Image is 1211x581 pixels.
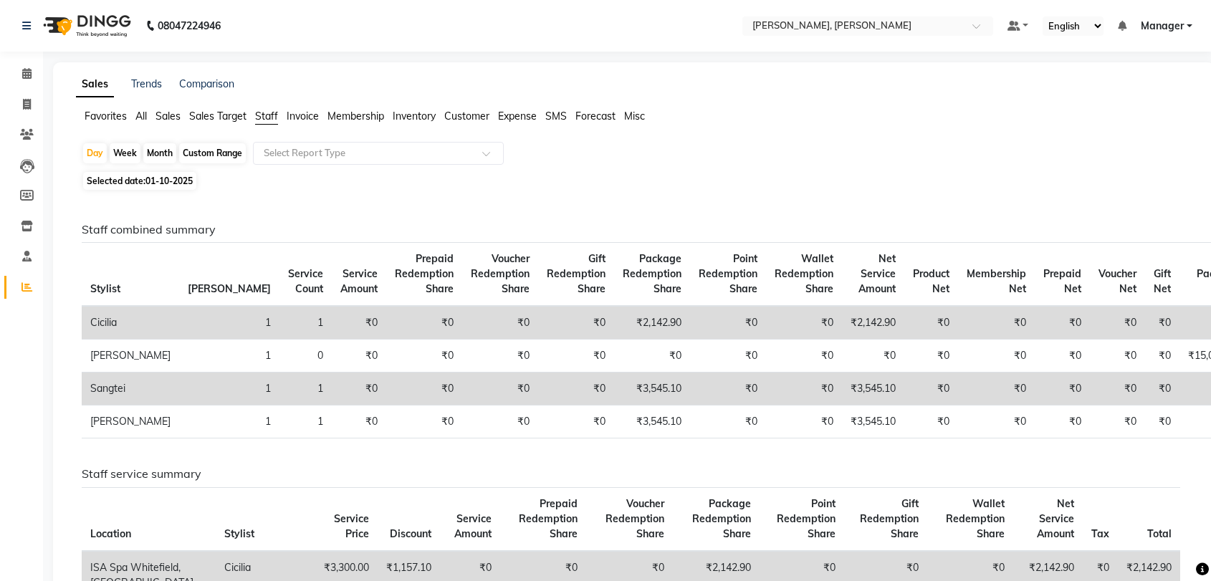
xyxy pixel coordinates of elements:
span: Gift Redemption Share [860,497,919,540]
td: ₹0 [386,340,462,373]
span: Prepaid Redemption Share [395,252,454,295]
span: Point Redemption Share [699,252,757,295]
span: Voucher Net [1098,267,1136,295]
td: ₹3,545.10 [614,405,690,438]
td: ₹0 [958,373,1035,405]
td: ₹0 [462,405,538,438]
td: 1 [179,405,279,438]
span: Prepaid Net [1043,267,1081,295]
td: ₹0 [958,306,1035,340]
span: Service Amount [454,512,492,540]
td: ₹0 [1145,405,1179,438]
td: 0 [279,340,332,373]
span: Sales Target [189,110,246,123]
td: ₹0 [332,373,386,405]
td: ₹0 [538,306,614,340]
td: ₹0 [1035,405,1090,438]
td: [PERSON_NAME] [82,340,179,373]
td: ₹0 [1035,340,1090,373]
h6: Staff service summary [82,467,1180,481]
span: Service Count [288,267,323,295]
div: Week [110,143,140,163]
span: SMS [545,110,567,123]
td: ₹0 [1145,373,1179,405]
span: Service Amount [340,267,378,295]
span: Voucher Redemption Share [605,497,664,540]
span: Product Net [913,267,949,295]
td: ₹0 [386,373,462,405]
td: ₹0 [386,405,462,438]
td: ₹0 [1145,306,1179,340]
td: 1 [179,373,279,405]
td: ₹0 [1145,340,1179,373]
span: Membership [327,110,384,123]
td: 1 [179,306,279,340]
td: ₹0 [904,340,958,373]
td: [PERSON_NAME] [82,405,179,438]
span: Expense [498,110,537,123]
td: ₹0 [1090,405,1145,438]
span: Customer [444,110,489,123]
td: ₹0 [1090,306,1145,340]
a: Sales [76,72,114,97]
td: ₹0 [958,340,1035,373]
span: Wallet Redemption Share [775,252,833,295]
h6: Staff combined summary [82,223,1180,236]
span: Forecast [575,110,616,123]
span: Stylist [90,282,120,295]
td: ₹0 [690,373,766,405]
span: [PERSON_NAME] [188,282,271,295]
span: 01-10-2025 [145,176,193,186]
span: Prepaid Redemption Share [519,497,578,540]
td: 1 [279,373,332,405]
span: Gift Redemption Share [547,252,605,295]
td: ₹0 [904,306,958,340]
td: ₹0 [842,340,904,373]
td: 1 [279,306,332,340]
td: ₹0 [332,405,386,438]
span: Package Redemption Share [692,497,751,540]
span: Stylist [224,527,254,540]
span: Discount [390,527,431,540]
td: ₹0 [332,306,386,340]
span: Membership Net [967,267,1026,295]
td: ₹0 [538,405,614,438]
span: Sales [155,110,181,123]
span: Staff [255,110,278,123]
td: ₹0 [690,340,766,373]
td: ₹0 [462,340,538,373]
span: Inventory [393,110,436,123]
td: ₹0 [766,306,842,340]
td: 1 [279,405,332,438]
div: Day [83,143,107,163]
td: ₹0 [1035,306,1090,340]
span: Total [1147,527,1172,540]
td: ₹2,142.90 [614,306,690,340]
td: ₹0 [690,306,766,340]
td: ₹0 [958,405,1035,438]
span: Wallet Redemption Share [946,497,1005,540]
span: Invoice [287,110,319,123]
span: Misc [624,110,645,123]
span: Point Redemption Share [777,497,836,540]
span: Manager [1141,19,1184,34]
td: ₹0 [904,405,958,438]
td: ₹0 [766,373,842,405]
span: Net Service Amount [1037,497,1074,540]
span: Net Service Amount [858,252,896,295]
td: ₹0 [538,340,614,373]
a: Trends [131,77,162,90]
td: Cicilia [82,306,179,340]
td: ₹2,142.90 [842,306,904,340]
span: Location [90,527,131,540]
td: ₹3,545.10 [614,373,690,405]
b: 08047224946 [158,6,221,46]
div: Month [143,143,176,163]
td: ₹0 [690,405,766,438]
span: Service Price [334,512,369,540]
td: ₹0 [766,405,842,438]
td: ₹0 [462,373,538,405]
span: All [135,110,147,123]
td: ₹0 [462,306,538,340]
td: ₹0 [904,373,958,405]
